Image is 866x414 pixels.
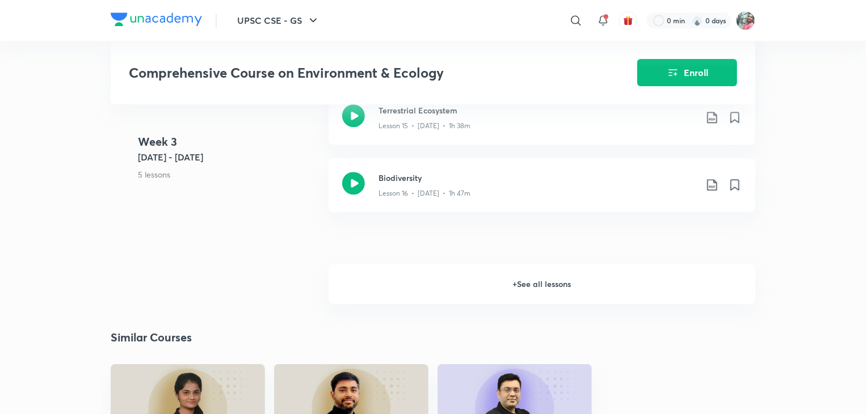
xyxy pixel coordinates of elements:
[111,329,192,346] h2: Similar Courses
[230,9,327,32] button: UPSC CSE - GS
[138,168,320,180] p: 5 lessons
[138,150,320,164] h5: [DATE] - [DATE]
[329,158,755,226] a: BiodiversityLesson 16 • [DATE] • 1h 47m
[619,11,637,29] button: avatar
[379,172,696,184] h3: Biodiversity
[111,12,202,29] a: Company Logo
[379,121,470,131] p: Lesson 15 • [DATE] • 1h 38m
[379,188,470,198] p: Lesson 16 • [DATE] • 1h 47m
[637,59,737,86] button: Enroll
[736,11,755,30] img: Prerna Pathak
[111,12,202,26] img: Company Logo
[129,65,573,81] h3: Comprehensive Course on Environment & Ecology
[138,133,320,150] h4: Week 3
[379,104,696,116] h3: Terrestrial Ecosystem
[329,91,755,158] a: Terrestrial EcosystemLesson 15 • [DATE] • 1h 38m
[623,15,633,26] img: avatar
[692,15,703,26] img: streak
[329,264,755,304] h6: + See all lessons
